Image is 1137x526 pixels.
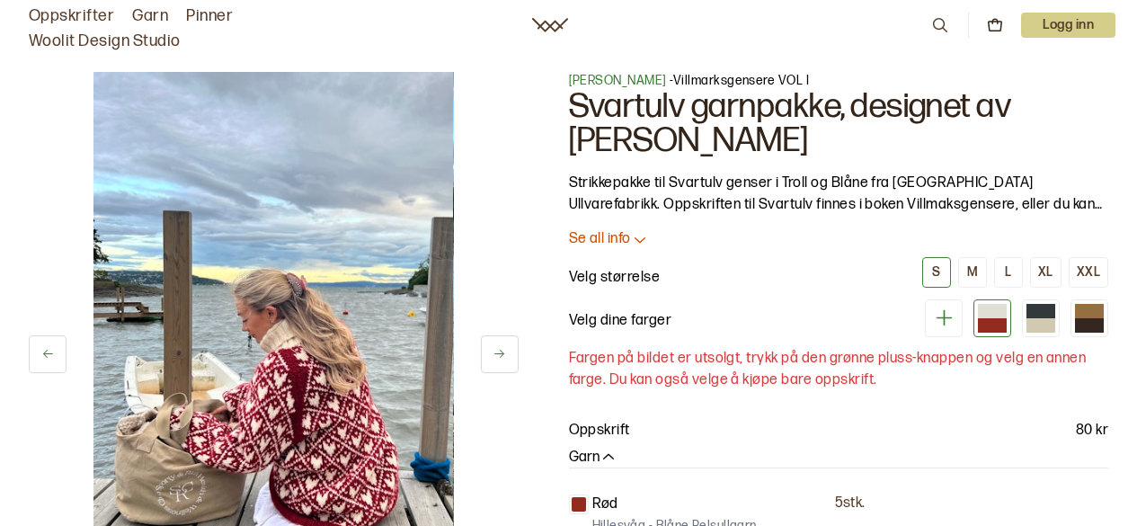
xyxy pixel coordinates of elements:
p: Oppskrift [569,420,630,441]
div: XL [1038,264,1053,281]
div: S [932,264,940,281]
button: User dropdown [1021,13,1115,38]
p: - Villmarksgensere VOL I [569,72,1109,90]
button: Garn [569,449,617,468]
h1: Svartulv garnpakke, designet av [PERSON_NAME] [569,90,1109,158]
div: M [967,264,978,281]
div: L [1005,264,1011,281]
p: 80 kr [1076,420,1108,441]
p: Fargen på bildet er utsolgt, trykk på den grønne pluss-knappen og velg en annen farge. Du kan ogs... [569,348,1109,391]
a: Pinner [186,4,233,29]
button: L [994,257,1023,288]
div: Rød og hvit (utsolgt) [973,299,1011,337]
a: Oppskrifter [29,4,114,29]
div: XXL [1077,264,1100,281]
p: Strikkepakke til Svartulv genser i Troll og Blåne fra [GEOGRAPHIC_DATA] Ullvarefabrikk. Oppskrift... [569,173,1109,216]
button: M [958,257,987,288]
a: Garn [132,4,168,29]
a: Woolit [532,18,568,32]
p: Se all info [569,230,631,249]
p: Rød [592,494,618,515]
p: 5 stk. [835,495,866,513]
p: Logg inn [1021,13,1115,38]
div: Hvit og svart (utsolgt) [1022,299,1060,337]
a: [PERSON_NAME] [569,73,667,88]
p: Velg størrelse [569,267,661,289]
button: XXL [1069,257,1108,288]
button: XL [1030,257,1061,288]
button: S [922,257,951,288]
a: Woolit Design Studio [29,29,181,54]
button: Se all info [569,230,1109,249]
div: mørk brun og rødgul (utsolgt) [1070,299,1108,337]
p: Velg dine farger [569,310,672,332]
